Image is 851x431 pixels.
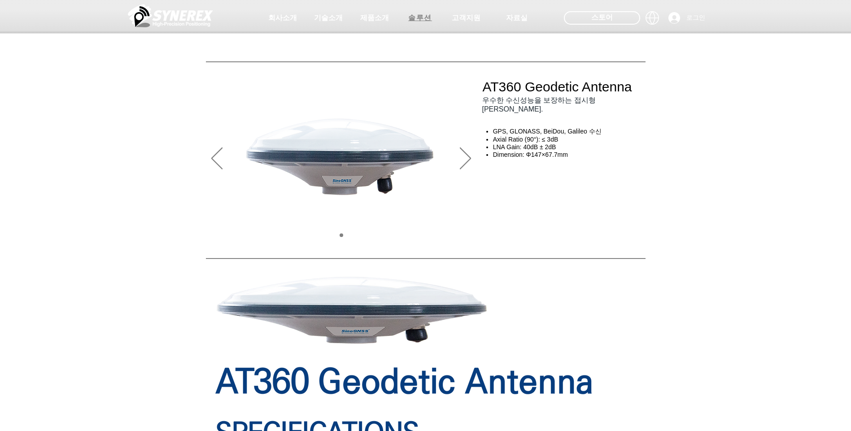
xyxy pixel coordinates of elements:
[398,9,443,27] a: 솔루션
[340,233,343,237] a: 01
[493,143,556,151] span: LNA Gain: 40dB ± 2dB
[408,13,432,23] span: 솔루션
[494,9,539,27] a: 자료실
[444,9,489,27] a: 고객지원
[493,136,559,143] span: Axial Ratio (90°): ≤ 3dB
[506,13,528,23] span: 자료실
[360,13,389,23] span: 제품소개
[336,233,346,237] nav: 슬라이드
[128,2,213,29] img: 씨너렉스_White_simbol_대지 1.png
[683,13,708,22] span: 로그인
[231,95,452,215] img: AT360.png
[352,9,397,27] a: 제품소개
[564,11,640,25] div: 스토어
[306,9,351,27] a: 기술소개
[685,149,851,431] iframe: Wix Chat
[591,13,613,22] span: 스토어
[314,13,343,23] span: 기술소개
[460,147,471,171] button: 다음
[268,13,297,23] span: 회사소개
[452,13,480,23] span: 고객지원
[260,9,305,27] a: 회사소개
[493,151,568,158] span: Dimension: Φ147×67.7mm
[206,69,477,249] div: 슬라이드쇼
[211,147,223,171] button: 이전
[662,9,711,26] button: 로그인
